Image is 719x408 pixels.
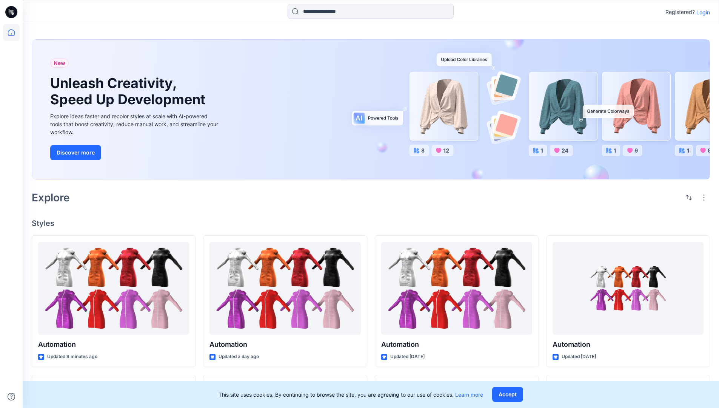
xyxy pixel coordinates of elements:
[665,8,695,17] p: Registered?
[209,242,360,335] a: Automation
[50,145,220,160] a: Discover more
[209,339,360,350] p: Automation
[54,59,65,68] span: New
[553,339,704,350] p: Automation
[455,391,483,398] a: Learn more
[381,339,532,350] p: Automation
[696,8,710,16] p: Login
[50,112,220,136] div: Explore ideas faster and recolor styles at scale with AI-powered tools that boost creativity, red...
[47,353,97,361] p: Updated 9 minutes ago
[553,242,704,335] a: Automation
[381,242,532,335] a: Automation
[219,391,483,399] p: This site uses cookies. By continuing to browse the site, you are agreeing to our use of cookies.
[50,145,101,160] button: Discover more
[562,353,596,361] p: Updated [DATE]
[32,192,70,204] h2: Explore
[38,242,189,335] a: Automation
[38,339,189,350] p: Automation
[32,219,710,228] h4: Styles
[50,75,209,108] h1: Unleash Creativity, Speed Up Development
[219,353,259,361] p: Updated a day ago
[390,353,425,361] p: Updated [DATE]
[492,387,523,402] button: Accept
